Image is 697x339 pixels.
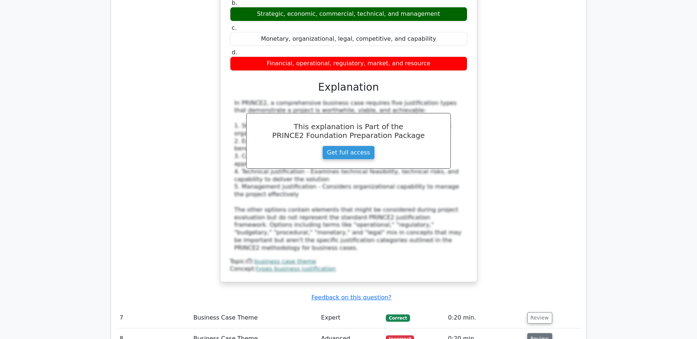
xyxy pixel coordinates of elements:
h3: Explanation [234,81,463,94]
a: Get full access [322,146,375,160]
div: Concept: [230,265,467,273]
span: Correct [386,314,410,322]
td: 7 [117,307,191,328]
a: Feedback on this question? [311,294,391,301]
td: Expert [318,307,383,328]
div: In PRINCE2, a comprehensive business case requires five justification types that demonstrate a pr... [234,99,463,252]
div: Financial, operational, regulatory, market, and resource [230,56,467,71]
td: Business Case Theme [190,307,318,328]
button: Review [527,312,552,324]
div: Monetary, organizational, legal, competitive, and capability [230,32,467,46]
a: business case theme [254,258,316,265]
div: Topic: [230,258,467,266]
a: types business justification [256,265,336,272]
td: 0:20 min. [445,307,524,328]
span: c. [232,24,237,31]
span: d. [232,49,237,56]
div: Strategic, economic, commercial, technical, and management [230,7,467,21]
